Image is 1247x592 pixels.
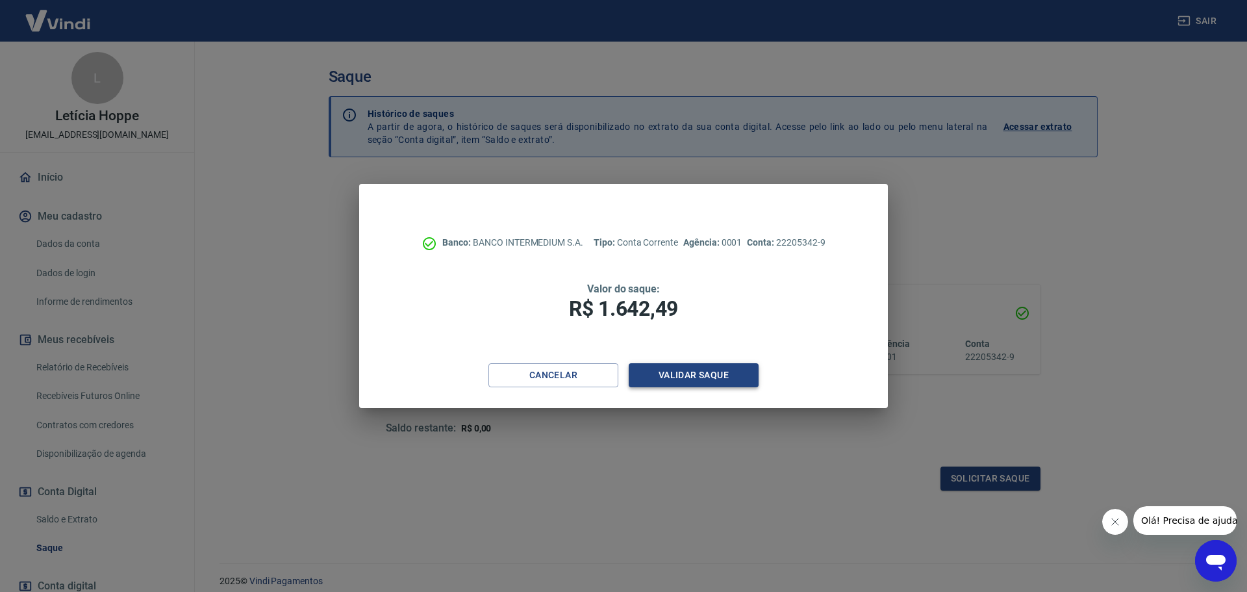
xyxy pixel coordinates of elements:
[629,363,759,387] button: Validar saque
[587,283,660,295] span: Valor do saque:
[442,237,473,248] span: Banco:
[1102,509,1128,535] iframe: Fechar mensagem
[488,363,618,387] button: Cancelar
[683,236,742,250] p: 0001
[747,236,825,250] p: 22205342-9
[8,9,109,19] span: Olá! Precisa de ajuda?
[1195,540,1237,582] iframe: Botão para abrir a janela de mensagens
[442,236,583,250] p: BANCO INTERMEDIUM S.A.
[594,236,678,250] p: Conta Corrente
[683,237,722,248] span: Agência:
[594,237,617,248] span: Tipo:
[747,237,776,248] span: Conta:
[569,296,678,321] span: R$ 1.642,49
[1133,506,1237,535] iframe: Mensagem da empresa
